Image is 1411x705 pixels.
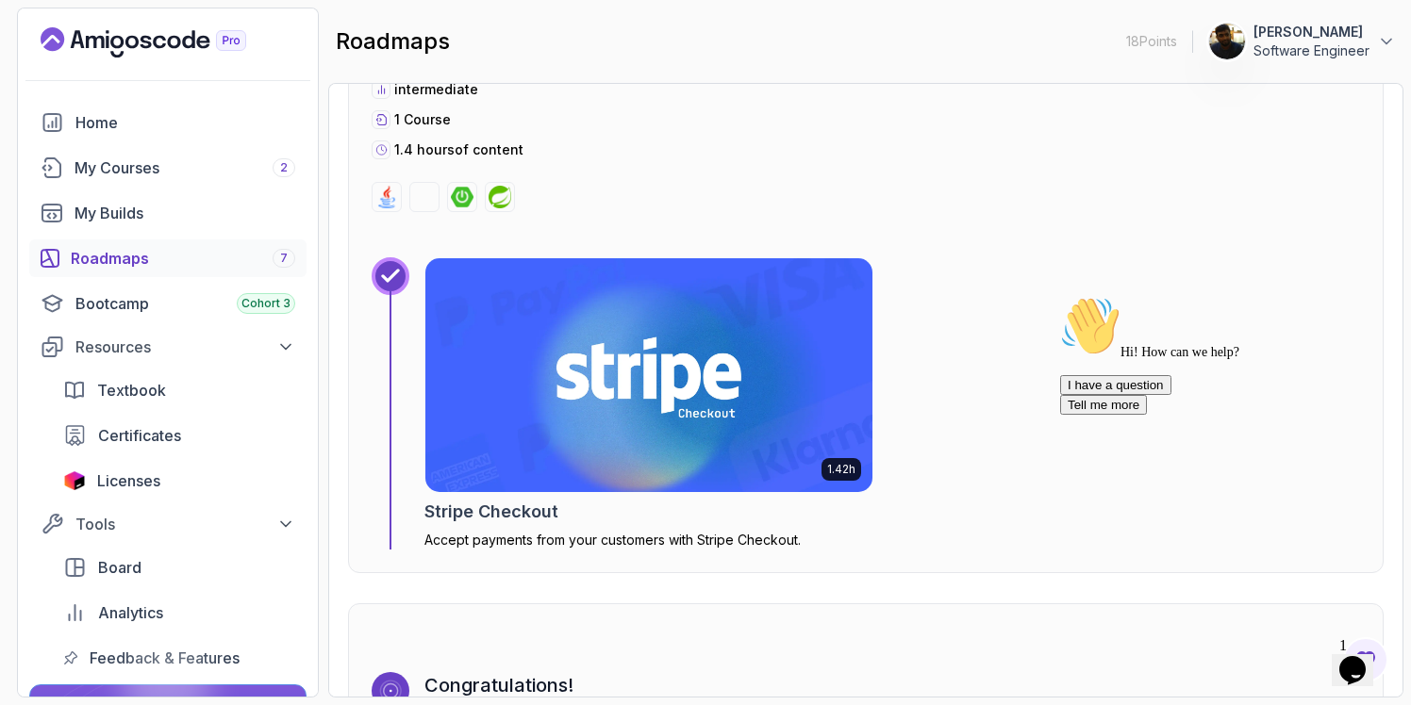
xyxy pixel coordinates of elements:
[75,336,295,358] div: Resources
[98,556,141,579] span: Board
[8,87,119,107] button: I have a question
[336,26,450,57] h2: roadmaps
[1208,23,1396,60] button: user profile image[PERSON_NAME]Software Engineer
[75,292,295,315] div: Bootcamp
[394,80,478,99] p: intermediate
[424,531,873,549] p: Accept payments from your customers with Stripe Checkout.
[8,8,68,68] img: :wave:
[1053,288,1392,620] iframe: chat widget
[52,594,307,631] a: analytics
[52,639,307,677] a: feedback
[1253,41,1369,60] p: Software Engineer
[1332,630,1392,686] iframe: chat widget
[827,462,855,477] p: 1.42h
[394,140,523,159] p: 1.4 hours of content
[75,111,295,134] div: Home
[97,469,160,492] span: Licenses
[8,107,94,126] button: Tell me more
[394,111,451,127] span: 1 Course
[98,601,163,624] span: Analytics
[8,8,347,126] div: 👋Hi! How can we help?I have a questionTell me more
[280,160,288,175] span: 2
[71,247,295,270] div: Roadmaps
[75,156,295,179] div: My Courses
[29,239,307,277] a: roadmaps
[489,186,511,208] img: spring logo
[90,647,240,669] span: Feedback & Features
[41,27,290,57] a: Landing page
[52,371,307,409] a: textbook
[414,253,884,498] img: Stripe Checkout card
[241,296,290,311] span: Cohort 3
[29,285,307,322] a: bootcamp
[424,672,1360,698] h3: Congratulations!
[29,104,307,141] a: home
[29,330,307,364] button: Resources
[1253,23,1369,41] p: [PERSON_NAME]
[97,379,166,402] span: Textbook
[8,57,187,71] span: Hi! How can we help?
[75,513,295,535] div: Tools
[1126,32,1177,51] p: 18 Points
[52,417,307,454] a: certificates
[424,257,873,549] a: Stripe Checkout card1.42hStripe CheckoutAccept payments from your customers with Stripe Checkout.
[280,251,288,266] span: 7
[63,471,86,490] img: jetbrains icon
[98,424,181,447] span: Certificates
[451,186,473,208] img: spring-boot logo
[413,186,436,208] img: stripe logo
[29,194,307,232] a: builds
[75,202,295,224] div: My Builds
[424,499,558,525] h2: Stripe Checkout
[52,549,307,586] a: board
[29,149,307,187] a: courses
[1209,24,1245,59] img: user profile image
[29,507,307,541] button: Tools
[375,186,398,208] img: java logo
[52,462,307,500] a: licenses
